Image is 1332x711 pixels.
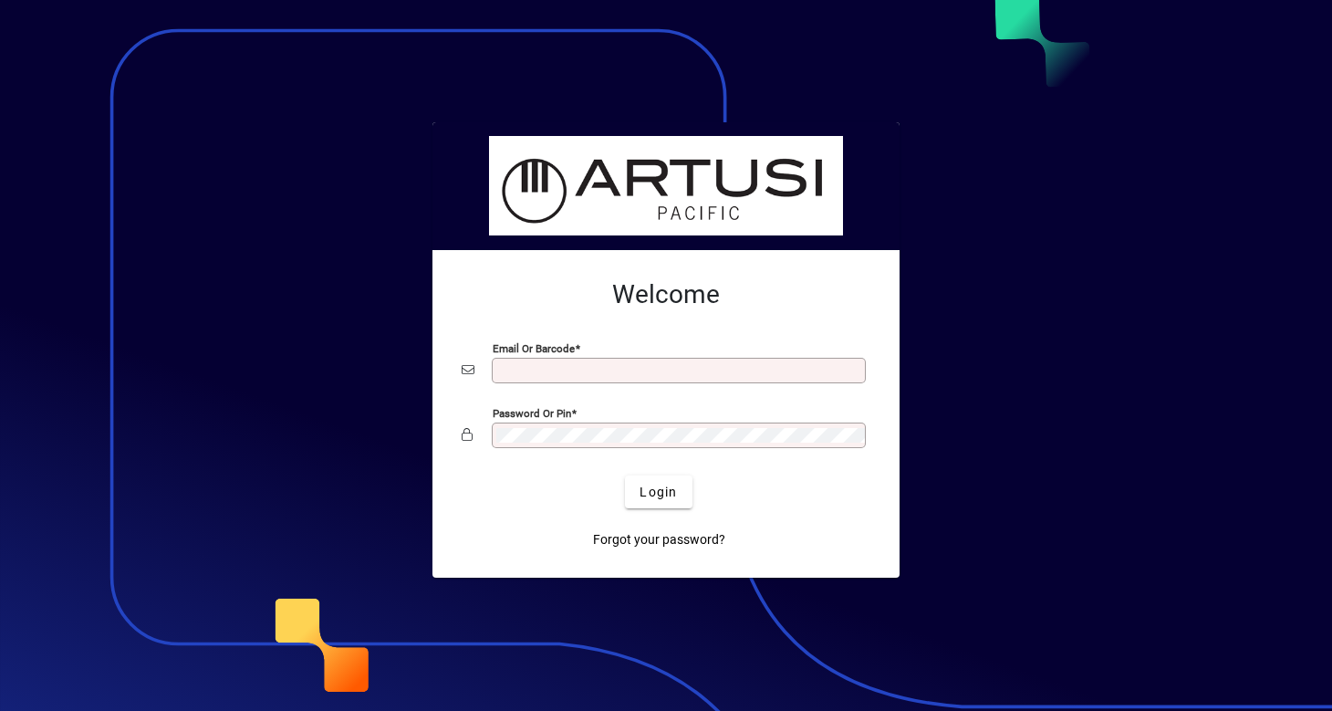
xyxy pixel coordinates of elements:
span: Forgot your password? [593,530,725,549]
mat-label: Email or Barcode [493,342,575,355]
mat-label: Password or Pin [493,407,571,420]
h2: Welcome [462,279,870,310]
button: Login [625,476,692,508]
a: Forgot your password? [586,523,733,556]
span: Login [640,483,677,502]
